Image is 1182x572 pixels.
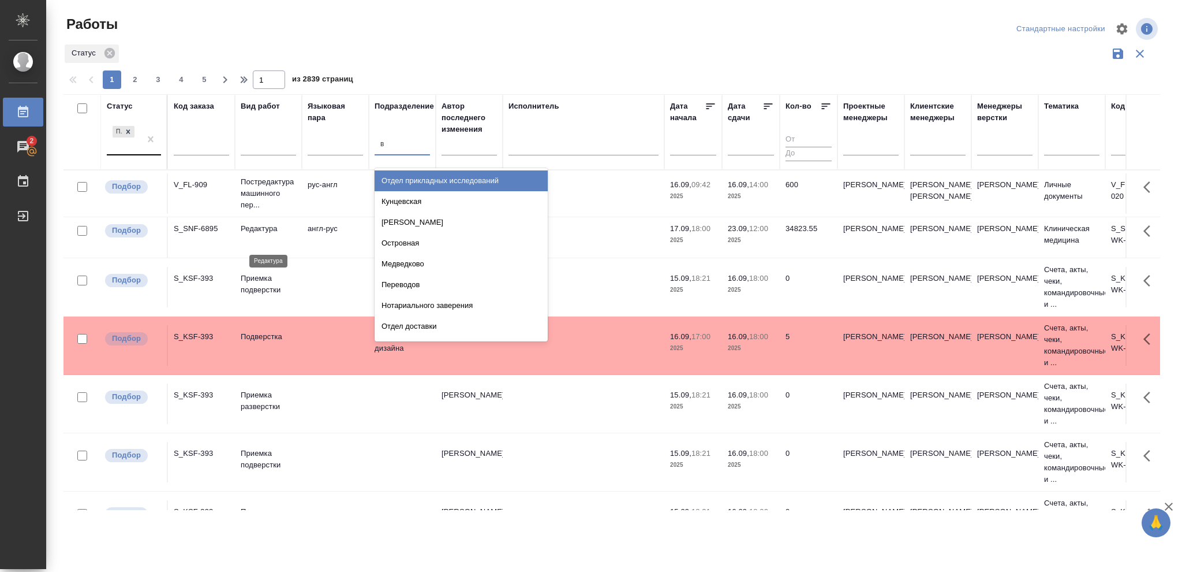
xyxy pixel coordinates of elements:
[3,132,43,161] a: 2
[375,191,548,212] div: Кунцевская
[904,442,971,482] td: [PERSON_NAME]
[63,15,118,34] span: Работы
[785,101,811,112] div: Кол-во
[977,448,1033,459] p: [PERSON_NAME]
[172,74,190,86] span: 4
[1146,511,1166,535] span: 🙏
[691,274,710,283] p: 18:21
[780,173,837,214] td: 600
[375,274,548,295] div: Переводов
[1107,43,1129,65] button: Сохранить фильтры
[111,125,136,139] div: Подбор
[728,401,774,413] p: 2025
[302,173,369,214] td: рус-англ
[977,331,1033,343] p: [PERSON_NAME]
[112,508,141,519] p: Подбор
[1136,267,1164,295] button: Здесь прячутся важные кнопки
[670,180,691,189] p: 16.09,
[104,273,161,288] div: Можно подбирать исполнителей
[977,101,1033,124] div: Менеджеры верстки
[1044,322,1099,369] p: Счета, акты, чеки, командировочные и ...
[904,173,971,214] td: [PERSON_NAME], [PERSON_NAME]
[1044,264,1099,310] p: Счета, акты, чеки, командировочные и ...
[65,44,119,63] div: Статус
[112,391,141,403] p: Подбор
[174,179,229,191] div: V_FL-909
[728,459,774,471] p: 2025
[292,72,353,89] span: из 2839 страниц
[749,507,768,516] p: 18:00
[375,337,548,358] div: Тверская
[241,331,296,343] p: Подверстка
[691,449,710,458] p: 18:21
[107,101,133,112] div: Статус
[749,332,768,341] p: 18:00
[1105,173,1172,214] td: V_FL-909-WK-020
[728,274,749,283] p: 16.09,
[1136,325,1164,353] button: Здесь прячутся важные кнопки
[977,389,1033,401] p: [PERSON_NAME]
[780,500,837,541] td: 0
[112,181,141,192] p: Подбор
[977,179,1033,191] p: [PERSON_NAME]
[72,47,100,59] p: Статус
[904,384,971,424] td: [PERSON_NAME]
[126,74,144,86] span: 2
[436,384,503,424] td: [PERSON_NAME]
[670,101,705,124] div: Дата начала
[749,180,768,189] p: 14:00
[1136,384,1164,411] button: Здесь прячутся важные кнопки
[728,101,762,124] div: Дата сдачи
[436,500,503,541] td: [PERSON_NAME]
[1044,179,1099,202] p: Личные документы
[1136,500,1164,528] button: Здесь прячутся важные кнопки
[785,133,832,147] input: От
[369,325,436,366] td: Верстки и дизайна
[749,274,768,283] p: 18:00
[1136,18,1160,40] span: Посмотреть информацию
[728,332,749,341] p: 16.09,
[375,295,548,316] div: Нотариального заверения
[174,506,229,518] div: S_KSF-393
[670,343,716,354] p: 2025
[670,274,691,283] p: 15.09,
[308,101,363,124] div: Языковая пара
[302,217,369,258] td: англ-рус
[670,332,691,341] p: 16.09,
[977,223,1033,235] p: [PERSON_NAME]
[104,223,161,239] div: Можно подбирать исполнителей
[104,331,161,347] div: Можно подбирать исполнителей
[749,449,768,458] p: 18:00
[843,101,899,124] div: Проектные менеджеры
[436,325,503,366] td: [PERSON_NAME]
[375,233,548,254] div: Островная
[1136,442,1164,470] button: Здесь прячутся важные кнопки
[728,449,749,458] p: 16.09,
[670,284,716,296] p: 2025
[670,191,716,202] p: 2025
[149,74,167,86] span: 3
[375,316,548,337] div: Отдел доставки
[112,450,141,461] p: Подбор
[241,273,296,296] p: Приемка подверстки
[241,223,296,235] p: Редактура
[1105,442,1172,482] td: S_KSF-393-WK-010
[113,126,122,138] div: Подбор
[1044,497,1099,544] p: Счета, акты, чеки, командировочные и ...
[375,254,548,274] div: Медведково
[1136,217,1164,245] button: Здесь прячутся важные кнопки
[112,225,141,236] p: Подбор
[375,101,434,112] div: Подразделение
[780,267,837,307] td: 0
[23,135,40,147] span: 2
[1105,217,1172,258] td: S_SNF-6895-WK-007
[691,332,710,341] p: 17:00
[749,224,768,233] p: 12:00
[1105,500,1172,541] td: S_KSF-393-WK-011
[780,325,837,366] td: 5
[241,101,280,112] div: Вид работ
[1044,101,1079,112] div: Тематика
[837,217,904,258] td: [PERSON_NAME]
[691,224,710,233] p: 18:00
[195,70,214,89] button: 5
